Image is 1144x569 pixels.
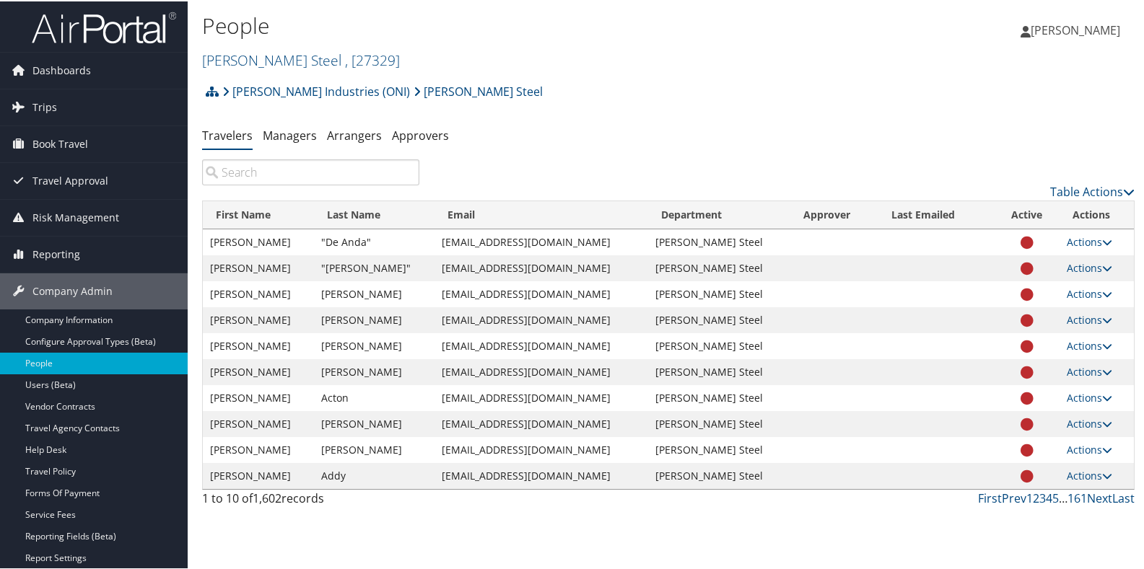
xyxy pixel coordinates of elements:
a: 5 [1052,489,1059,505]
a: Actions [1067,441,1112,455]
div: 1 to 10 of records [202,488,419,513]
a: Last [1112,489,1135,505]
td: [PERSON_NAME] [203,332,314,358]
a: Arrangers [327,126,382,142]
td: "De Anda" [314,228,435,254]
td: [PERSON_NAME] [203,358,314,384]
a: [PERSON_NAME] [1021,7,1135,50]
th: Last Emailed: activate to sort column ascending [878,200,994,228]
a: Actions [1067,286,1112,299]
th: Actions [1060,200,1134,228]
td: [EMAIL_ADDRESS][DOMAIN_NAME] [435,462,648,488]
th: Department: activate to sort column ascending [648,200,790,228]
a: 3 [1039,489,1046,505]
td: Acton [314,384,435,410]
span: , [ 27329 ] [345,49,400,69]
span: … [1059,489,1067,505]
input: Search [202,158,419,184]
a: Actions [1067,260,1112,273]
a: 161 [1067,489,1087,505]
td: [PERSON_NAME] Steel [648,280,790,306]
td: [PERSON_NAME] [203,280,314,306]
a: 4 [1046,489,1052,505]
td: [PERSON_NAME] [314,280,435,306]
td: [PERSON_NAME] [203,306,314,332]
td: [PERSON_NAME] [203,410,314,436]
a: Table Actions [1050,182,1135,198]
td: [PERSON_NAME] Steel [648,332,790,358]
span: Company Admin [32,272,113,308]
span: Trips [32,88,57,124]
a: [PERSON_NAME] Steel [414,76,543,105]
td: [PERSON_NAME] Steel [648,462,790,488]
td: [EMAIL_ADDRESS][DOMAIN_NAME] [435,436,648,462]
td: Addy [314,462,435,488]
a: Actions [1067,338,1112,351]
a: 1 [1026,489,1033,505]
td: [PERSON_NAME] [314,410,435,436]
a: 2 [1033,489,1039,505]
td: "[PERSON_NAME]" [314,254,435,280]
td: [EMAIL_ADDRESS][DOMAIN_NAME] [435,306,648,332]
td: [EMAIL_ADDRESS][DOMAIN_NAME] [435,228,648,254]
a: Approvers [392,126,449,142]
td: [PERSON_NAME] Steel [648,306,790,332]
td: [PERSON_NAME] Steel [648,228,790,254]
td: [PERSON_NAME] [203,384,314,410]
a: Actions [1067,467,1112,481]
th: Approver [790,200,878,228]
td: [PERSON_NAME] [203,462,314,488]
a: [PERSON_NAME] Steel [202,49,400,69]
a: Prev [1002,489,1026,505]
th: Email: activate to sort column ascending [435,200,648,228]
td: [PERSON_NAME] [314,358,435,384]
a: Actions [1067,234,1112,247]
td: [PERSON_NAME] Steel [648,384,790,410]
td: [PERSON_NAME] [203,254,314,280]
span: Risk Management [32,198,119,234]
td: [PERSON_NAME] [314,436,435,462]
td: [EMAIL_ADDRESS][DOMAIN_NAME] [435,358,648,384]
a: Actions [1067,312,1112,325]
th: First Name: activate to sort column ascending [203,200,314,228]
a: Managers [263,126,317,142]
a: Next [1087,489,1112,505]
span: 1,602 [253,489,281,505]
td: [PERSON_NAME] Steel [648,358,790,384]
th: Active: activate to sort column ascending [994,200,1060,228]
a: Travelers [202,126,253,142]
a: First [978,489,1002,505]
td: [PERSON_NAME] Steel [648,254,790,280]
td: [EMAIL_ADDRESS][DOMAIN_NAME] [435,410,648,436]
h1: People [202,9,824,40]
td: [EMAIL_ADDRESS][DOMAIN_NAME] [435,384,648,410]
td: [PERSON_NAME] [314,332,435,358]
span: [PERSON_NAME] [1031,21,1120,37]
td: [PERSON_NAME] [203,436,314,462]
span: Dashboards [32,51,91,87]
a: Actions [1067,363,1112,377]
td: [PERSON_NAME] Steel [648,436,790,462]
a: [PERSON_NAME] Industries (ONI) [222,76,410,105]
td: [EMAIL_ADDRESS][DOMAIN_NAME] [435,254,648,280]
td: [EMAIL_ADDRESS][DOMAIN_NAME] [435,280,648,306]
td: [PERSON_NAME] [203,228,314,254]
a: Actions [1067,389,1112,403]
img: airportal-logo.png [32,9,176,43]
th: Last Name: activate to sort column descending [314,200,435,228]
td: [EMAIL_ADDRESS][DOMAIN_NAME] [435,332,648,358]
span: Book Travel [32,125,88,161]
a: Actions [1067,415,1112,429]
span: Reporting [32,235,80,271]
td: [PERSON_NAME] Steel [648,410,790,436]
span: Travel Approval [32,162,108,198]
td: [PERSON_NAME] [314,306,435,332]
